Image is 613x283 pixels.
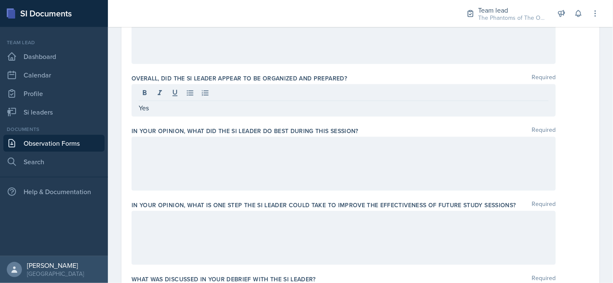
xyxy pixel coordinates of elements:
[3,104,105,120] a: Si leaders
[478,13,546,22] div: The Phantoms of The Opera / Fall 2025
[132,74,347,83] label: Overall, did the SI Leader appear to be organized and prepared?
[27,261,84,270] div: [PERSON_NAME]
[478,5,546,15] div: Team lead
[3,125,105,133] div: Documents
[3,67,105,83] a: Calendar
[3,39,105,46] div: Team lead
[3,85,105,102] a: Profile
[532,127,556,135] span: Required
[139,103,548,113] p: Yes
[3,183,105,200] div: Help & Documentation
[27,270,84,278] div: [GEOGRAPHIC_DATA]
[3,48,105,65] a: Dashboard
[3,135,105,152] a: Observation Forms
[3,153,105,170] a: Search
[132,201,516,209] label: In your opinion, what is ONE step the SI Leader could take to improve the effectiveness of future...
[532,201,556,209] span: Required
[532,74,556,83] span: Required
[132,127,358,135] label: In your opinion, what did the SI Leader do BEST during this session?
